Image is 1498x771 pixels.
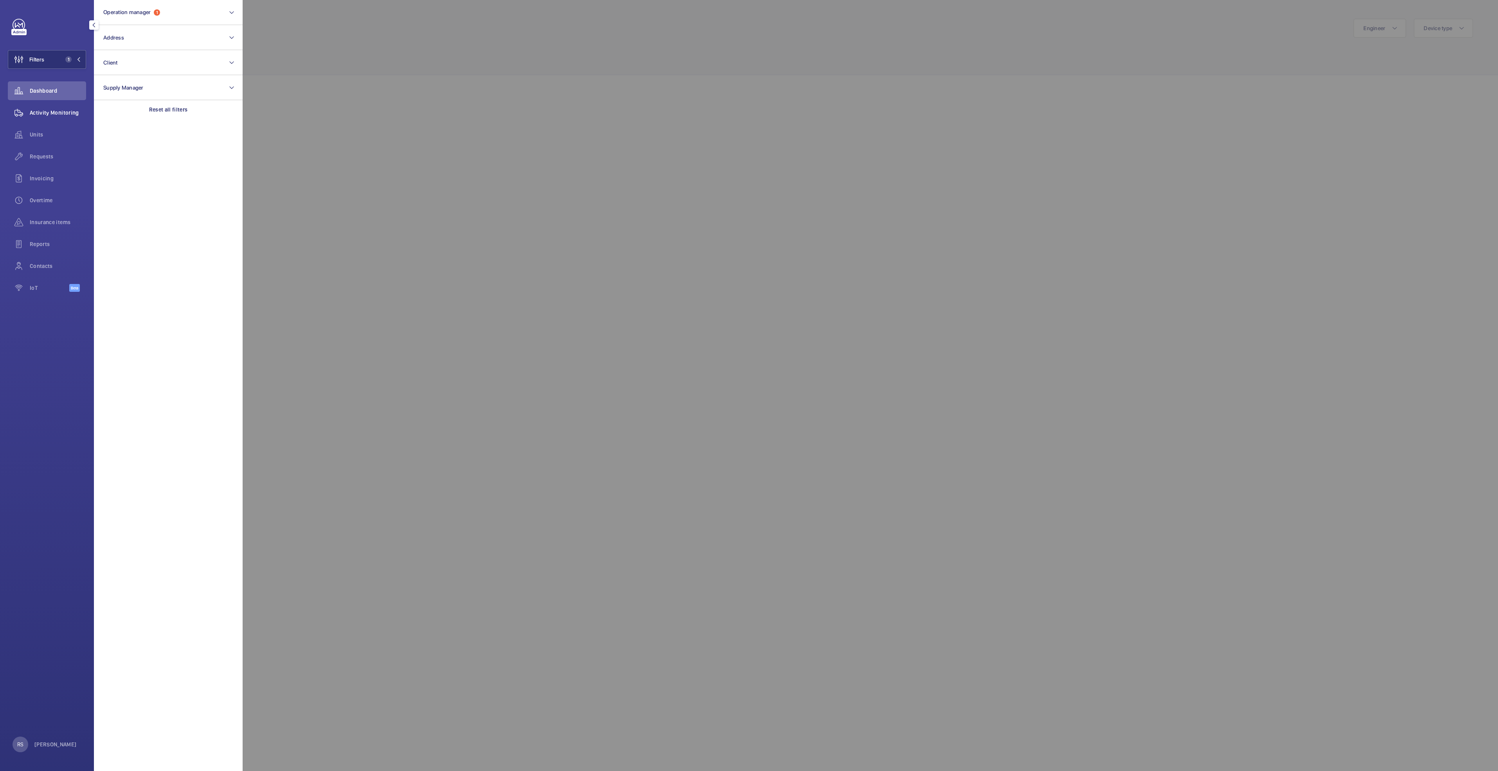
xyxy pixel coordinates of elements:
[30,174,86,182] span: Invoicing
[30,196,86,204] span: Overtime
[30,87,86,95] span: Dashboard
[34,740,77,748] p: [PERSON_NAME]
[29,56,44,63] span: Filters
[65,56,72,63] span: 1
[69,284,80,292] span: Beta
[8,50,86,69] button: Filters1
[17,740,23,748] p: RS
[30,109,86,117] span: Activity Monitoring
[30,218,86,226] span: Insurance items
[30,262,86,270] span: Contacts
[30,153,86,160] span: Requests
[30,131,86,138] span: Units
[30,284,69,292] span: IoT
[30,240,86,248] span: Reports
